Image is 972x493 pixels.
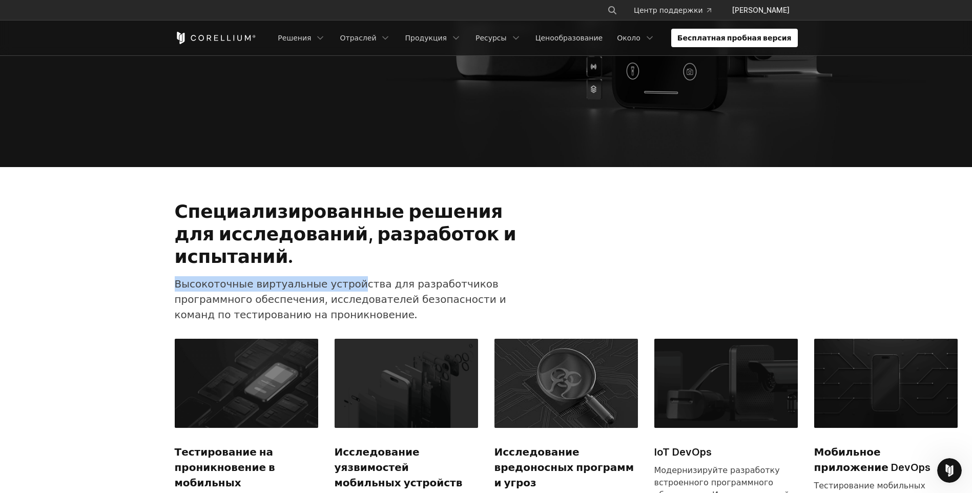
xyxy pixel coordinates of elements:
[654,339,798,428] img: IoT DevOps
[814,339,958,428] img: Мобильное приложение DevOps
[405,33,446,43] font: Продукция
[595,1,797,19] div: Меню навигации
[494,444,638,490] h2: Исследование вредоносных программ и угроз
[335,339,478,428] img: Исследование уязвимостей мобильных устройств
[634,5,702,15] font: Центр поддержки
[494,339,638,428] img: Исследование вредоносных программ и угроз
[723,1,798,19] a: [PERSON_NAME]
[937,458,962,483] iframe: Intercom live chat
[671,29,798,47] a: Бесплатная пробная версия
[475,33,507,43] font: Ресурсы
[654,444,798,460] h2: IoT DevOps
[814,444,958,475] h2: Мобильное приложение DevOps
[529,29,609,47] a: Ценообразование
[340,33,376,43] font: Отраслей
[175,339,318,428] img: Тестирование на проникновение в мобильных приложениях
[617,33,640,43] font: Около
[175,276,524,322] p: Высокоточные виртуальные устройства для разработчиков программного обеспечения, исследователей бе...
[603,1,622,19] button: Искать
[272,29,797,47] div: Меню навигации
[335,444,478,490] h2: Исследование уязвимостей мобильных устройств
[278,33,311,43] font: Решения
[175,32,256,44] a: Главная страница Corellium
[175,200,524,268] h2: Специализированные решения для исследований, разработок и испытаний.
